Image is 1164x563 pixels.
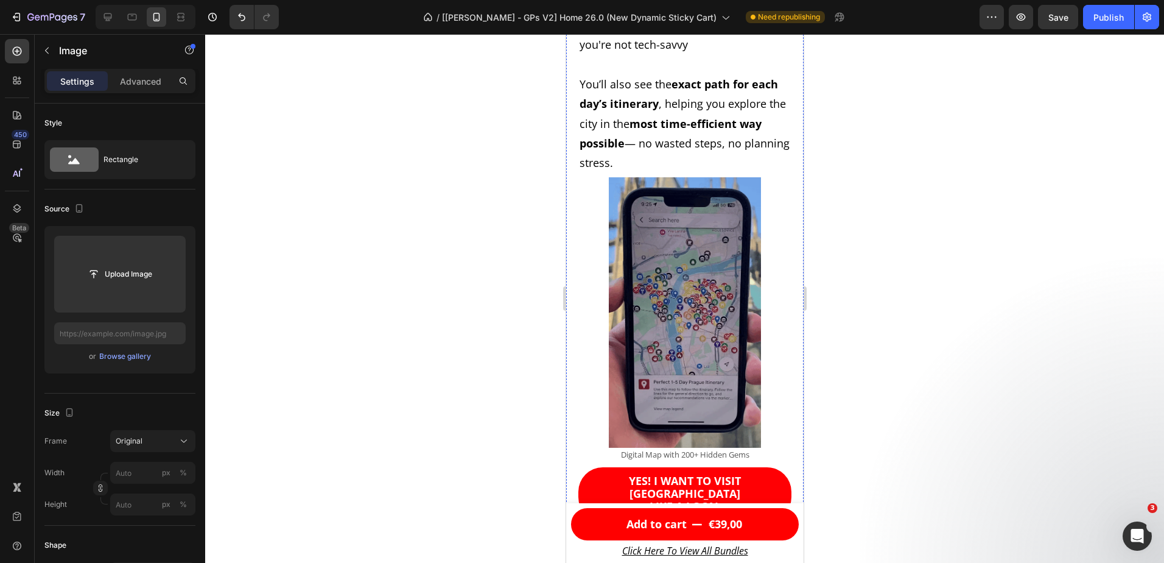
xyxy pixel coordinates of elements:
input: px% [110,494,195,515]
span: [[PERSON_NAME] - GPs V2] Home 26.0 (New Dynamic Sticky Cart) [442,11,717,24]
input: https://example.com/image.jpg [54,322,186,344]
button: Publish [1083,5,1134,29]
p: Settings [60,75,94,88]
p: Image [59,43,163,58]
span: / [436,11,440,24]
button: Original [110,430,195,452]
button: Upload Image [77,263,163,285]
button: % [159,466,174,480]
div: px [162,467,170,478]
div: Publish [1093,11,1124,24]
label: Frame [44,436,67,447]
a: YES! I WANT TO VISIT [GEOGRAPHIC_DATA]LIKE A LOCAL [12,433,225,487]
img: Our Prague guides also feature a Digital Map with the best places in Prague. We will show you wha... [43,143,195,414]
p: Advanced [120,75,161,88]
span: You’ll also see the , helping you explore the city in the — no wasted steps, no planning stress. [13,43,223,136]
button: Browse gallery [99,350,152,363]
strong: exact path for each day’s itinerary [13,43,212,77]
label: Width [44,467,65,478]
div: Shape [44,540,66,551]
button: 7 [5,5,91,29]
p: 7 [80,10,85,24]
div: Source [44,201,86,218]
strong: LIKE A LOCAL [83,465,155,480]
iframe: Design area [566,34,804,563]
div: Undo/Redo [230,5,279,29]
div: % [180,499,187,510]
div: Rectangle [103,146,178,174]
iframe: Intercom live chat [1123,522,1152,551]
span: Save [1048,12,1068,23]
u: Click Here To View All Bundles [56,510,182,523]
span: Original [116,436,142,447]
a: Click Here To View All Bundles [56,511,182,523]
div: Browse gallery [99,351,151,362]
button: Save [1038,5,1078,29]
button: Add to cart [5,474,233,506]
div: px [162,499,170,510]
button: px [176,497,191,512]
strong: most time-efficient way possible [13,82,195,116]
div: % [180,467,187,478]
input: px% [110,462,195,484]
button: px [176,466,191,480]
span: 3 [1148,503,1157,513]
button: % [159,497,174,512]
div: Style [44,118,62,129]
strong: YES! I WANT TO VISIT [GEOGRAPHIC_DATA] [63,439,175,467]
div: Size [44,405,77,422]
span: Digital Map with 200+ Hidden Gems [55,415,183,426]
span: or [89,349,96,364]
div: €39,00 [141,479,177,501]
div: Beta [9,223,29,233]
span: Need republishing [758,12,820,23]
label: Height [44,499,67,510]
div: Add to cart [60,480,121,500]
div: 450 [12,130,29,140]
